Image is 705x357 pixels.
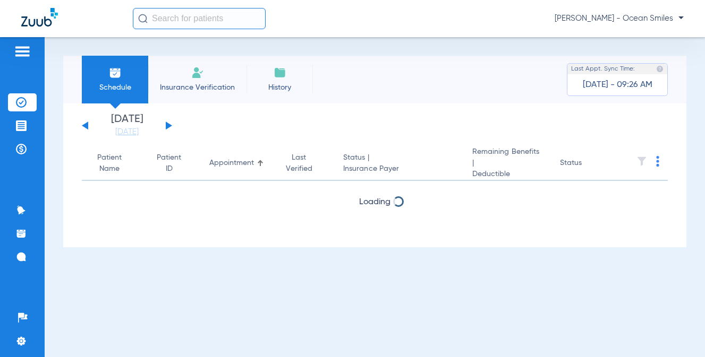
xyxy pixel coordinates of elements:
[636,156,647,167] img: filter.svg
[95,127,159,137] a: [DATE]
[133,8,266,29] input: Search for patients
[335,146,464,181] th: Status |
[343,163,455,175] span: Insurance Payer
[571,64,635,74] span: Last Appt. Sync Time:
[21,8,58,27] img: Zuub Logo
[282,152,317,175] div: Last Verified
[95,114,159,137] li: [DATE]
[90,152,138,175] div: Patient Name
[551,146,623,181] th: Status
[555,13,684,24] span: [PERSON_NAME] - Ocean Smiles
[464,146,551,181] th: Remaining Benefits |
[209,158,254,169] div: Appointment
[155,152,192,175] div: Patient ID
[90,152,129,175] div: Patient Name
[109,66,122,79] img: Schedule
[209,158,265,169] div: Appointment
[90,82,140,93] span: Schedule
[138,14,148,23] img: Search Icon
[359,198,390,206] span: Loading
[472,169,543,180] span: Deductible
[652,306,705,357] iframe: Chat Widget
[14,45,31,58] img: hamburger-icon
[656,65,664,73] img: last sync help info
[656,156,659,167] img: group-dot-blue.svg
[274,66,286,79] img: History
[254,82,305,93] span: History
[156,82,239,93] span: Insurance Verification
[191,66,204,79] img: Manual Insurance Verification
[155,152,183,175] div: Patient ID
[282,152,326,175] div: Last Verified
[583,80,652,90] span: [DATE] - 09:26 AM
